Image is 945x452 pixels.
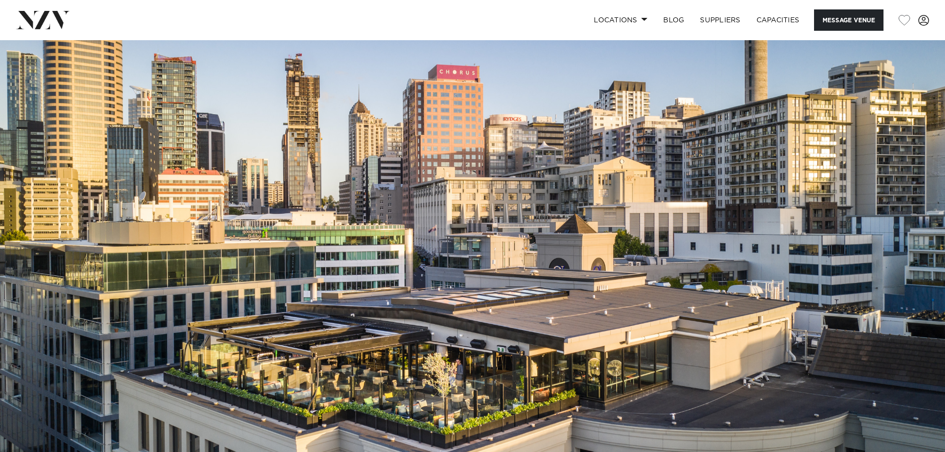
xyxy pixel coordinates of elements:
button: Message Venue [814,9,883,31]
a: SUPPLIERS [692,9,748,31]
a: Locations [586,9,655,31]
img: nzv-logo.png [16,11,70,29]
a: Capacities [749,9,808,31]
a: BLOG [655,9,692,31]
